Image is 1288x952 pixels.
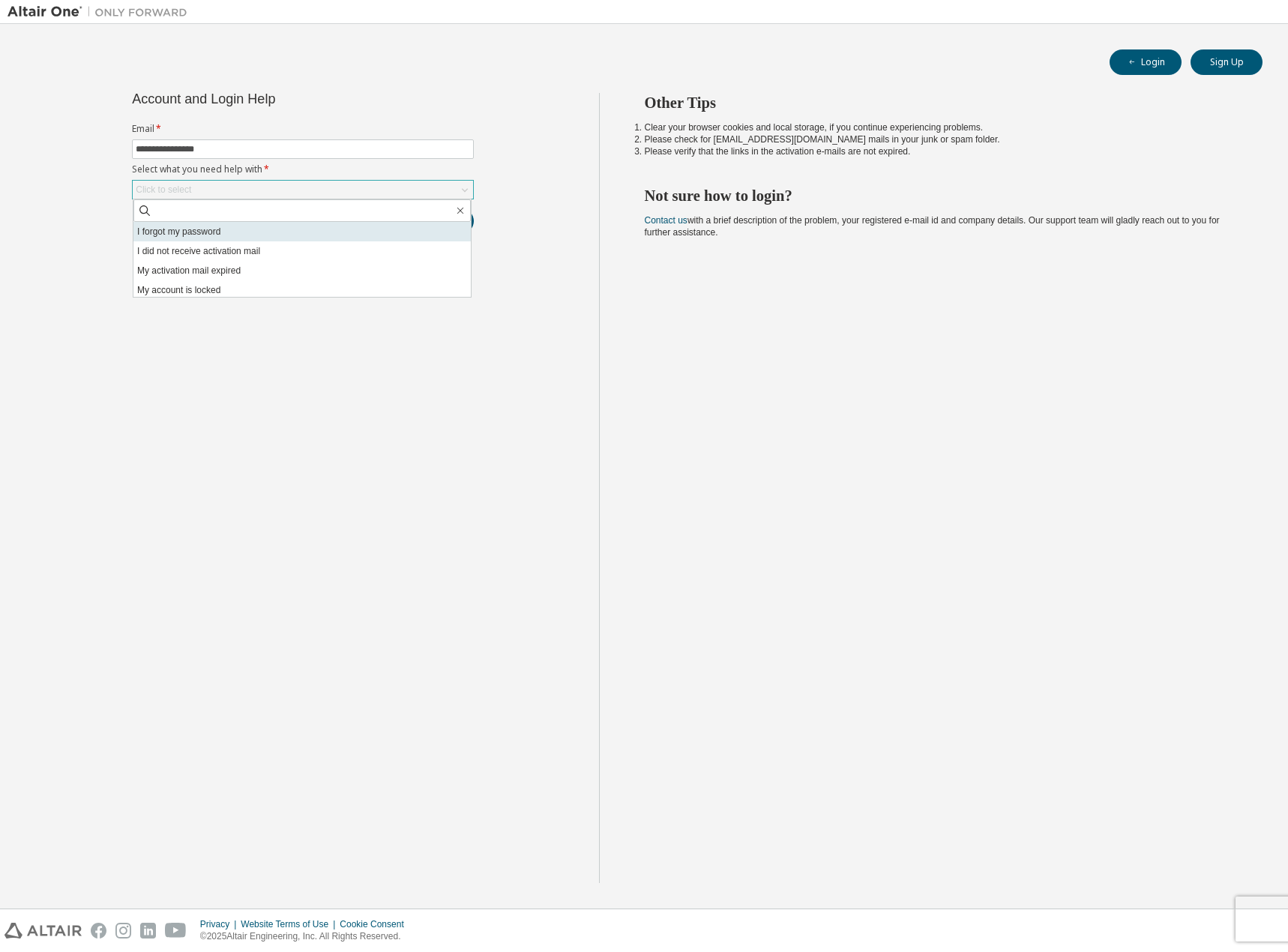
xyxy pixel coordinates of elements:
[136,184,191,196] div: Click to select
[1110,49,1182,75] button: Login
[132,93,406,105] div: Account and Login Help
[1191,49,1263,75] button: Sign Up
[645,133,1236,145] li: Please check for [EMAIL_ADDRESS][DOMAIN_NAME] mails in your junk or spam folder.
[132,163,474,175] label: Select what you need help with
[645,186,1236,205] h2: Not sure how to login?
[4,923,82,939] img: altair_logo.svg
[645,121,1236,133] li: Clear your browser cookies and local storage, if you continue experiencing problems.
[165,923,187,939] img: youtube.svg
[241,918,340,930] div: Website Terms of Use
[133,222,471,241] li: I forgot my password
[645,93,1236,112] h2: Other Tips
[7,4,195,19] img: Altair One
[645,215,1220,238] span: with a brief description of the problem, your registered e-mail id and company details. Our suppo...
[200,930,413,943] p: © 2025 Altair Engineering, Inc. All Rights Reserved.
[645,215,687,226] a: Contact us
[140,923,156,939] img: linkedin.svg
[132,123,474,135] label: Email
[91,923,106,939] img: facebook.svg
[133,181,473,199] div: Click to select
[645,145,1236,157] li: Please verify that the links in the activation e-mails are not expired.
[340,918,412,930] div: Cookie Consent
[200,918,241,930] div: Privacy
[115,923,131,939] img: instagram.svg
